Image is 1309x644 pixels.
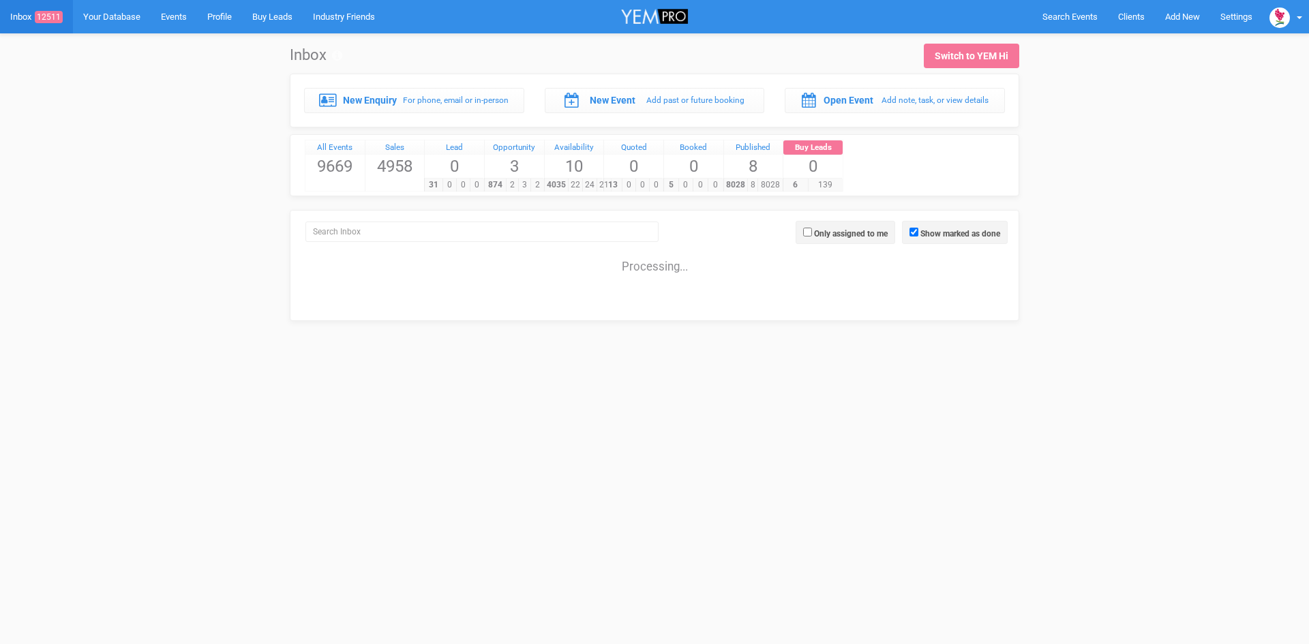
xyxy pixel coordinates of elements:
span: 5 [663,179,679,191]
a: New Enquiry For phone, email or in-person [304,88,524,112]
span: 10 [545,155,604,178]
span: 8028 [723,179,749,191]
img: open-uri20190322-4-14wp8y4 [1269,7,1290,28]
div: Switch to YEM Hi [935,49,1008,63]
small: Add past or future booking [646,95,744,105]
span: 0 [442,179,457,191]
span: 0 [622,179,636,191]
span: 0 [678,179,694,191]
span: 3 [485,155,544,178]
span: 8 [724,155,783,178]
span: Add New [1165,12,1200,22]
a: Published [724,140,783,155]
a: Booked [664,140,723,155]
span: 0 [635,179,650,191]
span: 0 [604,155,663,178]
span: 0 [693,179,708,191]
span: 8 [747,179,758,191]
a: Opportunity [485,140,544,155]
label: New Event [590,93,635,107]
label: New Enquiry [343,93,397,107]
span: 0 [708,179,723,191]
a: All Events [305,140,365,155]
small: For phone, email or in-person [403,95,509,105]
a: Quoted [604,140,663,155]
label: Show marked as done [920,228,1000,240]
span: 2 [530,179,543,191]
span: 21 [597,179,612,191]
span: 8028 [757,179,783,191]
label: Open Event [824,93,873,107]
span: 874 [484,179,507,191]
span: 24 [582,179,597,191]
a: Open Event Add note, task, or view details [785,88,1005,112]
span: 0 [470,179,484,191]
span: 31 [424,179,443,191]
div: Processing... [294,245,1015,273]
a: New Event Add past or future booking [545,88,765,112]
span: 0 [783,155,843,178]
a: Availability [545,140,604,155]
span: 0 [649,179,663,191]
span: 9669 [305,155,365,178]
span: 139 [808,179,843,191]
span: 0 [664,155,723,178]
span: 0 [456,179,470,191]
a: Sales [365,140,425,155]
span: 2 [506,179,519,191]
label: Only assigned to me [814,228,888,240]
a: Lead [425,140,484,155]
span: 12511 [35,11,63,23]
h1: Inbox [290,47,342,63]
span: 4958 [365,155,425,178]
span: Clients [1118,12,1145,22]
span: Search Events [1042,12,1098,22]
span: 22 [568,179,583,191]
span: 3 [518,179,531,191]
span: 4035 [544,179,569,191]
span: 13 [603,179,622,191]
span: 0 [425,155,484,178]
a: Switch to YEM Hi [924,44,1019,68]
a: Buy Leads [783,140,843,155]
input: Search Inbox [305,221,659,242]
small: Add note, task, or view details [882,95,989,105]
span: 6 [783,179,808,191]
